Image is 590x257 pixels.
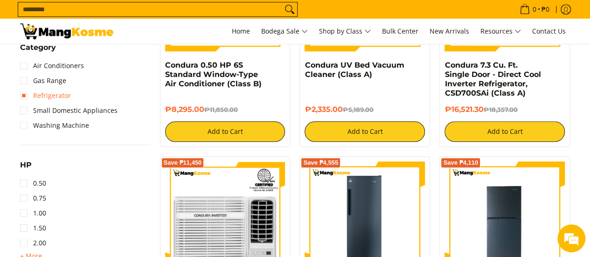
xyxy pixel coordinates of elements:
[314,19,375,44] a: Shop by Class
[444,105,565,114] h6: ₱16,521.30
[476,19,526,44] a: Resources
[480,26,521,37] span: Resources
[123,19,570,44] nav: Main Menu
[305,121,425,142] button: Add to Cart
[517,4,552,14] span: •
[531,6,538,13] span: 0
[165,61,262,88] a: Condura 0.50 HP 6S Standard Window-Type Air Conditioner (Class B)
[20,44,56,51] span: Category
[540,6,551,13] span: ₱0
[528,19,570,44] a: Contact Us
[444,61,541,97] a: Condura 7.3 Cu. Ft. Single Door - Direct Cool Inverter Refrigerator, CSD700SAi (Class A)
[261,26,308,37] span: Bodega Sale
[20,176,46,191] a: 0.50
[20,73,66,88] a: Gas Range
[20,161,32,176] summary: Open
[49,52,157,64] div: Chat with us now
[443,160,478,166] span: Save ₱4,110
[165,121,285,142] button: Add to Cart
[377,19,423,44] a: Bulk Center
[483,106,517,113] del: ₱18,357.00
[20,206,46,221] a: 1.00
[165,105,285,114] h6: ₱8,295.00
[20,58,84,73] a: Air Conditioners
[430,27,469,35] span: New Arrivals
[20,88,71,103] a: Refrigerator
[319,26,371,37] span: Shop by Class
[20,103,118,118] a: Small Domestic Appliances
[204,106,238,113] del: ₱11,850.00
[532,27,566,35] span: Contact Us
[342,106,373,113] del: ₱5,189.00
[164,160,202,166] span: Save ₱11,450
[227,19,255,44] a: Home
[305,61,404,79] a: Condura UV Bed Vacuum Cleaner (Class A)
[444,121,565,142] button: Add to Cart
[20,23,113,39] img: Condura | Mang Kosme
[20,221,46,236] a: 1.50
[20,236,46,250] a: 2.00
[20,191,46,206] a: 0.75
[382,27,418,35] span: Bulk Center
[20,161,32,169] span: HP
[5,164,178,196] textarea: Type your message and hit 'Enter'
[257,19,312,44] a: Bodega Sale
[153,5,175,27] div: Minimize live chat window
[20,118,89,133] a: Washing Machine
[20,44,56,58] summary: Open
[303,160,338,166] span: Save ₱4,555
[282,2,297,16] button: Search
[305,105,425,114] h6: ₱2,335.00
[232,27,250,35] span: Home
[54,72,129,166] span: We're online!
[425,19,474,44] a: New Arrivals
